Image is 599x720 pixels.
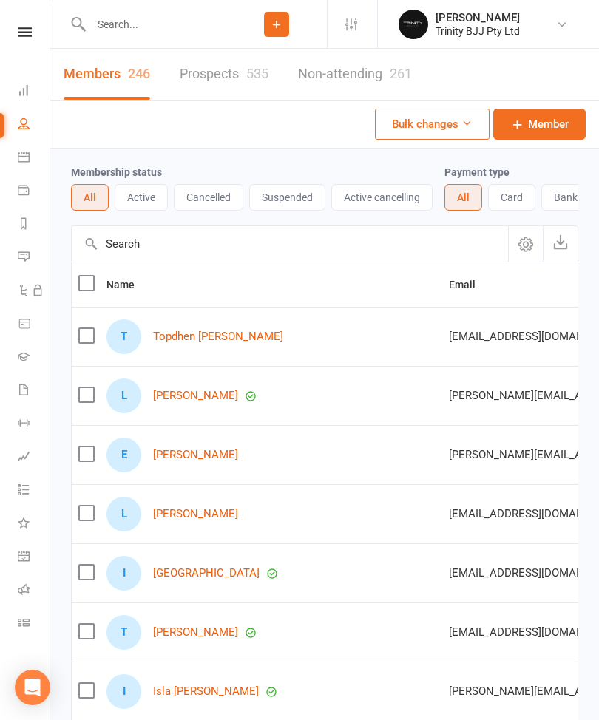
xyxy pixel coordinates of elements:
div: Open Intercom Messenger [15,670,50,705]
div: E [106,438,141,472]
button: Active [115,184,168,211]
label: Membership status [71,166,162,178]
div: [PERSON_NAME] [436,11,520,24]
img: thumb_image1712106278.png [399,10,428,39]
a: Non-attending261 [298,49,412,100]
button: Suspended [249,184,325,211]
button: Active cancelling [331,184,433,211]
a: [GEOGRAPHIC_DATA] [153,567,260,580]
a: Calendar [18,142,51,175]
div: T [106,615,141,650]
a: Class kiosk mode [18,608,51,641]
span: Name [106,279,151,291]
a: Prospects535 [180,49,268,100]
div: I [106,556,141,591]
a: Topdhen [PERSON_NAME] [153,330,283,343]
a: Reports [18,208,51,242]
button: Email [449,276,492,293]
a: [PERSON_NAME] [153,449,238,461]
span: Email [449,279,492,291]
input: Search... [87,14,226,35]
div: L [106,497,141,531]
a: [PERSON_NAME] [153,626,238,639]
span: Member [528,115,569,133]
a: General attendance kiosk mode [18,541,51,574]
div: T [106,319,141,354]
label: Payment type [444,166,510,178]
button: Bulk changes [375,109,490,140]
button: Card [488,184,535,211]
a: What's New [18,508,51,541]
div: 246 [128,66,150,81]
button: All [71,184,109,211]
a: Members246 [64,49,150,100]
a: [PERSON_NAME] [153,390,238,402]
a: Assessments [18,441,51,475]
div: 261 [390,66,412,81]
a: [PERSON_NAME] [153,508,238,520]
button: All [444,184,482,211]
input: Search [72,226,508,262]
a: People [18,109,51,142]
button: Name [106,276,151,293]
a: Payments [18,175,51,208]
a: Dashboard [18,75,51,109]
button: Cancelled [174,184,243,211]
div: I [106,674,141,709]
a: Roll call kiosk mode [18,574,51,608]
div: L [106,378,141,413]
a: Product Sales [18,308,51,342]
div: Trinity BJJ Pty Ltd [436,24,520,38]
a: Member [493,109,586,140]
a: Isla [PERSON_NAME] [153,685,259,698]
div: 535 [246,66,268,81]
